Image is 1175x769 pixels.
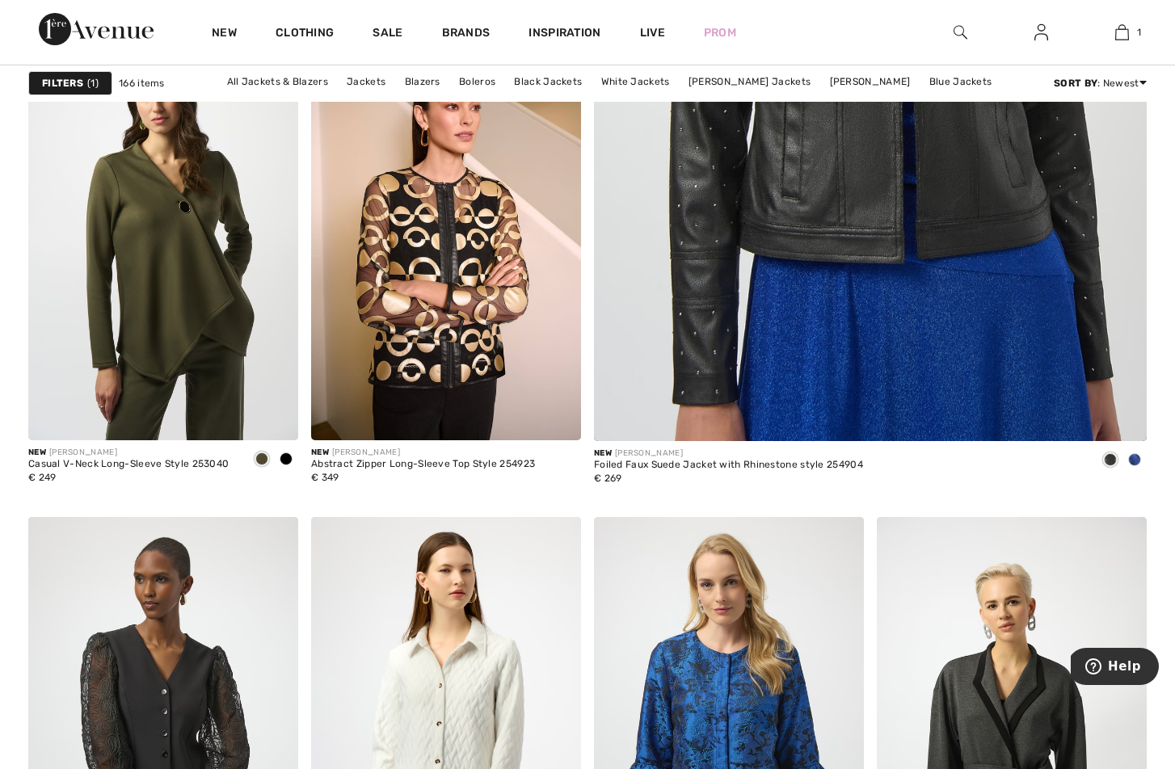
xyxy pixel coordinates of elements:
div: Royal Sapphire 163 [1122,448,1147,474]
div: Khaki [250,447,274,473]
img: 1ère Avenue [39,13,154,45]
div: Abstract Zipper Long-Sleeve Top Style 254923 [311,459,535,470]
img: Abstract Zipper Long-Sleeve Top Style 254923. Gold/Black [311,36,581,440]
a: New [212,26,237,43]
span: New [311,448,329,457]
span: € 249 [28,472,57,483]
span: 1 [87,76,99,90]
span: New [594,448,612,458]
a: Black Jackets [506,71,590,92]
img: search the website [954,23,967,42]
span: 1 [1137,25,1141,40]
a: Live [640,24,665,41]
div: [PERSON_NAME] [28,447,229,459]
a: Brands [442,26,491,43]
span: € 269 [594,473,622,484]
a: 1 [1082,23,1161,42]
span: € 349 [311,472,339,483]
a: Blazers [397,71,449,92]
div: [PERSON_NAME] [594,448,863,460]
a: Jackets [339,71,394,92]
a: White Jackets [593,71,678,92]
span: 166 items [119,76,165,90]
a: All Jackets & Blazers [219,71,336,92]
a: [PERSON_NAME] Jackets [680,71,819,92]
strong: Sort By [1054,78,1097,89]
div: Black [1098,448,1122,474]
div: [PERSON_NAME] [311,447,535,459]
div: Casual V-Neck Long-Sleeve Style 253040 [28,459,229,470]
a: Sale [373,26,402,43]
a: [PERSON_NAME] [822,71,919,92]
a: Prom [704,24,736,41]
iframe: Opens a widget where you can find more information [1071,648,1159,688]
span: New [28,448,46,457]
a: Clothing [276,26,334,43]
img: Casual V-Neck Long-Sleeve Style 253040. Black [28,36,298,440]
img: My Info [1034,23,1048,42]
span: Inspiration [529,26,600,43]
div: : Newest [1054,76,1147,90]
div: Foiled Faux Suede Jacket with Rhinestone style 254904 [594,460,863,471]
div: Black [274,447,298,473]
a: Sign In [1021,23,1061,43]
strong: Filters [42,76,83,90]
a: Blue Jackets [921,71,1000,92]
a: Boleros [451,71,503,92]
img: My Bag [1115,23,1129,42]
